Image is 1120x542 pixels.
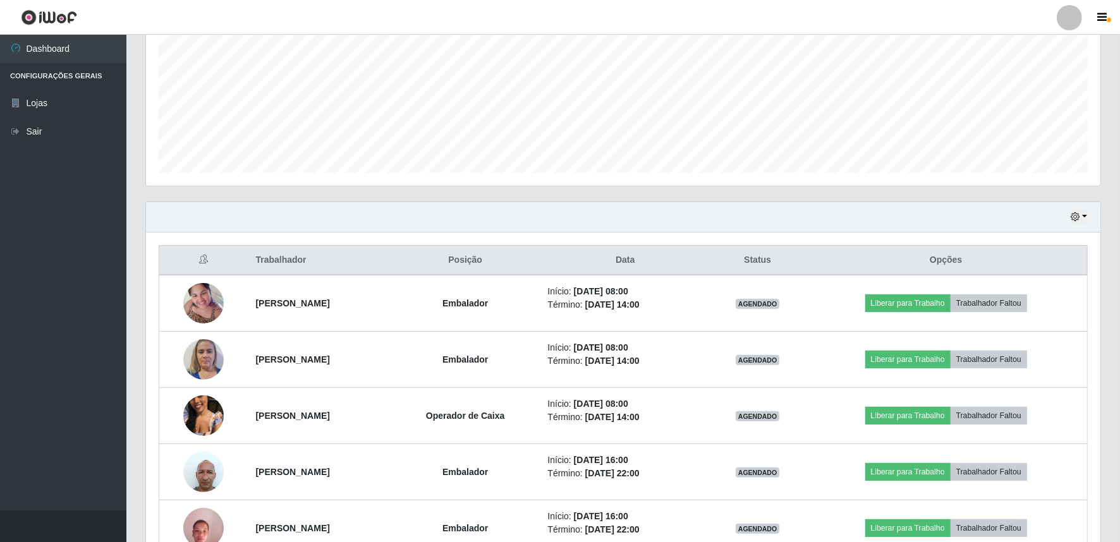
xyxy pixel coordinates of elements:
[391,246,540,275] th: Posição
[574,286,628,296] time: [DATE] 08:00
[736,299,780,309] span: AGENDADO
[585,299,640,310] time: [DATE] 14:00
[256,411,330,421] strong: [PERSON_NAME]
[951,519,1027,537] button: Trabalhador Faltou
[248,246,391,275] th: Trabalhador
[547,523,703,536] li: Término:
[805,246,1087,275] th: Opções
[736,355,780,365] span: AGENDADO
[574,399,628,409] time: [DATE] 08:00
[256,354,330,364] strong: [PERSON_NAME]
[865,294,951,312] button: Liberar para Trabalho
[256,298,330,308] strong: [PERSON_NAME]
[547,298,703,311] li: Término:
[574,511,628,521] time: [DATE] 16:00
[951,407,1027,425] button: Trabalhador Faltou
[574,342,628,352] time: [DATE] 08:00
[256,523,330,533] strong: [PERSON_NAME]
[183,276,224,330] img: 1729599385947.jpeg
[183,380,224,452] img: 1754606387509.jpeg
[951,294,1027,312] button: Trabalhador Faltou
[426,411,505,421] strong: Operador de Caixa
[574,455,628,465] time: [DATE] 16:00
[547,454,703,467] li: Início:
[585,524,640,534] time: [DATE] 22:00
[547,354,703,368] li: Término:
[540,246,710,275] th: Data
[736,524,780,534] span: AGENDADO
[442,354,488,364] strong: Embalador
[547,411,703,424] li: Término:
[547,467,703,480] li: Término:
[585,412,640,422] time: [DATE] 14:00
[183,332,224,386] img: 1752868236583.jpeg
[547,341,703,354] li: Início:
[183,445,224,498] img: 1737056523425.jpeg
[710,246,805,275] th: Status
[547,397,703,411] li: Início:
[442,298,488,308] strong: Embalador
[585,468,640,478] time: [DATE] 22:00
[865,519,951,537] button: Liberar para Trabalho
[547,285,703,298] li: Início:
[585,356,640,366] time: [DATE] 14:00
[736,411,780,421] span: AGENDADO
[547,510,703,523] li: Início:
[865,463,951,481] button: Liberar para Trabalho
[21,9,77,25] img: CoreUI Logo
[865,351,951,368] button: Liberar para Trabalho
[256,467,330,477] strong: [PERSON_NAME]
[951,463,1027,481] button: Trabalhador Faltou
[951,351,1027,368] button: Trabalhador Faltou
[442,523,488,533] strong: Embalador
[442,467,488,477] strong: Embalador
[865,407,951,425] button: Liberar para Trabalho
[736,467,780,478] span: AGENDADO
